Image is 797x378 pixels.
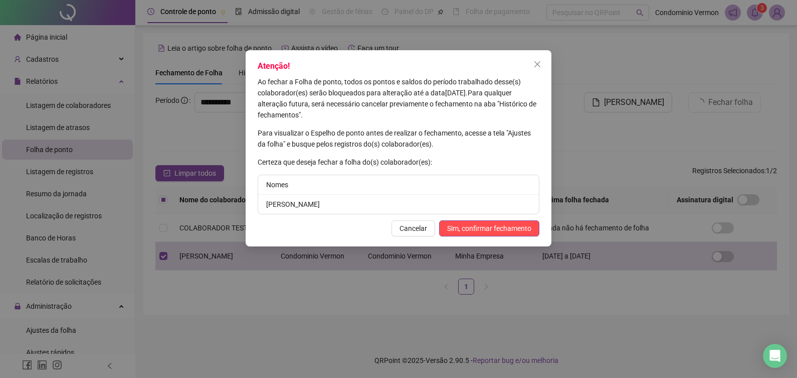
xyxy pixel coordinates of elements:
button: Sim, confirmar fechamento [439,220,539,236]
span: Nomes [266,181,288,189]
button: Close [529,56,545,72]
span: Para qualquer alteração futura, será necessário cancelar previamente o fechamento na aba "Históri... [258,89,536,119]
div: Open Intercom Messenger [763,344,787,368]
button: Cancelar [391,220,435,236]
span: Certeza que deseja fechar a folha do(s) colaborador(es): [258,158,432,166]
span: Ao fechar a Folha de ponto, todos os pontos e saldos do período trabalhado desse(s) colaborador(e... [258,78,521,97]
p: [DATE] . [258,76,539,120]
span: close [533,60,541,68]
span: Para visualizar o Espelho de ponto antes de realizar o fechamento, acesse a tela "Ajustes da folh... [258,129,531,148]
span: Cancelar [400,223,427,234]
li: [PERSON_NAME] [258,195,539,214]
span: Sim, confirmar fechamento [447,223,531,234]
span: Atenção! [258,61,290,71]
